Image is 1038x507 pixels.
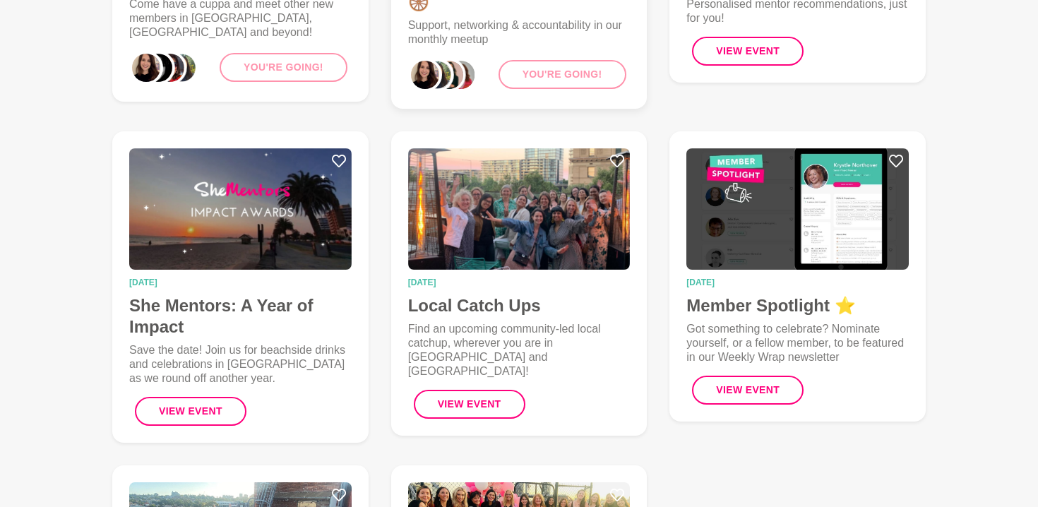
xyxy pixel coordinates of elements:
h4: She Mentors: A Year of Impact [129,295,352,338]
h4: Local Catch Ups [408,295,631,316]
p: Got something to celebrate? Nominate yourself, or a fellow member, to be featured in our Weekly W... [686,322,909,364]
button: View Event [135,397,246,426]
div: 1_Donna English [141,51,175,85]
time: [DATE] [129,278,352,287]
h4: Member Spotlight ⭐ [686,295,909,316]
button: View Event [692,37,804,66]
div: 3_Annie Reyes [165,51,198,85]
a: Member Spotlight ⭐[DATE]Member Spotlight ⭐Got something to celebrate? Nominate yourself, or a fel... [669,131,926,422]
p: Find an upcoming community-led local catchup, wherever you are in [GEOGRAPHIC_DATA] and [GEOGRAPH... [408,322,631,378]
time: [DATE] [686,278,909,287]
a: She Mentors: A Year of Impact[DATE]She Mentors: A Year of ImpactSave the date! Join us for beachs... [112,131,369,443]
img: Member Spotlight ⭐ [686,148,909,270]
button: View Event [692,376,804,405]
img: Local Catch Ups [408,148,631,270]
p: Save the date! Join us for beachside drinks and celebrations in [GEOGRAPHIC_DATA] as we round off... [129,343,352,386]
div: 3_Carmel Murphy [443,58,477,92]
p: Support, networking & accountability in our monthly meetup [408,18,631,47]
div: 2_Nazeen Koonda [153,51,187,85]
div: 0_Ali Adey [129,51,163,85]
div: 0_Ali Adey [408,58,442,92]
img: She Mentors: A Year of Impact [129,148,352,270]
a: Local Catch Ups[DATE]Local Catch UpsFind an upcoming community-led local catchup, wherever you ar... [391,131,648,436]
div: 1_Annie Reyes [419,58,453,92]
div: 2_Mariana Queiroz [431,58,465,92]
button: View Event [414,390,525,419]
time: [DATE] [408,278,631,287]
